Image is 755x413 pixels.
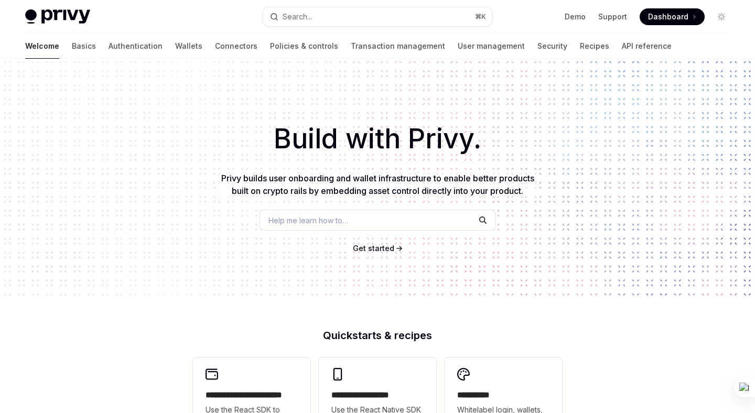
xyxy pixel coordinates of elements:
h2: Quickstarts & recipes [193,330,562,341]
a: Support [598,12,627,22]
a: Policies & controls [270,34,338,59]
a: Welcome [25,34,59,59]
a: Transaction management [351,34,445,59]
a: Authentication [109,34,163,59]
a: Security [537,34,567,59]
span: Privy builds user onboarding and wallet infrastructure to enable better products built on crypto ... [221,173,534,196]
a: Connectors [215,34,257,59]
a: Get started [353,243,394,254]
a: Recipes [580,34,609,59]
a: API reference [622,34,672,59]
span: ⌘ K [475,13,486,21]
a: Dashboard [640,8,705,25]
span: Help me learn how to… [268,215,348,226]
h1: Build with Privy. [17,118,738,159]
span: Get started [353,244,394,253]
a: Demo [565,12,586,22]
div: Search... [283,10,312,23]
a: Wallets [175,34,202,59]
a: Basics [72,34,96,59]
img: light logo [25,9,90,24]
button: Search...⌘K [263,7,492,26]
button: Toggle dark mode [713,8,730,25]
span: Dashboard [648,12,688,22]
a: User management [458,34,525,59]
